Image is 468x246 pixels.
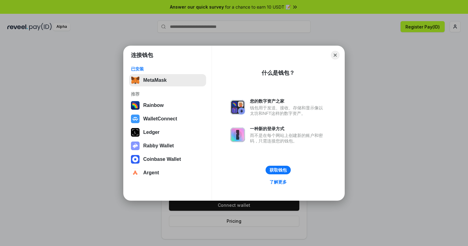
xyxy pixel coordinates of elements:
button: Coinbase Wallet [129,153,206,165]
a: 了解更多 [266,178,290,186]
img: svg+xml,%3Csvg%20fill%3D%22none%22%20height%3D%2233%22%20viewBox%3D%220%200%2035%2033%22%20width%... [131,76,140,85]
div: 什么是钱包？ [262,69,295,77]
div: 钱包用于发送、接收、存储和显示像以太坊和NFT这样的数字资产。 [250,105,326,116]
img: svg+xml,%3Csvg%20xmlns%3D%22http%3A%2F%2Fwww.w3.org%2F2000%2Fsvg%22%20fill%3D%22none%22%20viewBox... [230,127,245,142]
img: svg+xml,%3Csvg%20width%3D%2228%22%20height%3D%2228%22%20viewBox%3D%220%200%2028%2028%22%20fill%3D... [131,115,140,123]
div: Argent [143,170,159,176]
button: MetaMask [129,74,206,86]
div: 推荐 [131,91,204,97]
button: Argent [129,167,206,179]
button: Ledger [129,126,206,138]
div: 获取钱包 [270,167,287,173]
div: 而不是在每个网站上创建新的账户和密码，只需连接您的钱包。 [250,133,326,144]
div: Coinbase Wallet [143,157,181,162]
img: svg+xml,%3Csvg%20xmlns%3D%22http%3A%2F%2Fwww.w3.org%2F2000%2Fsvg%22%20width%3D%2228%22%20height%3... [131,128,140,137]
img: svg+xml,%3Csvg%20width%3D%22120%22%20height%3D%22120%22%20viewBox%3D%220%200%20120%20120%22%20fil... [131,101,140,110]
div: Rainbow [143,103,164,108]
div: 您的数字资产之家 [250,98,326,104]
h1: 连接钱包 [131,51,153,59]
div: MetaMask [143,78,167,83]
img: svg+xml,%3Csvg%20xmlns%3D%22http%3A%2F%2Fwww.w3.org%2F2000%2Fsvg%22%20fill%3D%22none%22%20viewBox... [230,100,245,115]
button: Close [331,51,339,59]
div: 一种新的登录方式 [250,126,326,131]
div: 了解更多 [270,179,287,185]
div: WalletConnect [143,116,177,122]
button: WalletConnect [129,113,206,125]
div: Rabby Wallet [143,143,174,149]
img: svg+xml,%3Csvg%20width%3D%2228%22%20height%3D%2228%22%20viewBox%3D%220%200%2028%2028%22%20fill%3D... [131,155,140,164]
button: 获取钱包 [266,166,291,174]
div: Ledger [143,130,159,135]
img: svg+xml,%3Csvg%20xmlns%3D%22http%3A%2F%2Fwww.w3.org%2F2000%2Fsvg%22%20fill%3D%22none%22%20viewBox... [131,142,140,150]
button: Rabby Wallet [129,140,206,152]
button: Rainbow [129,99,206,112]
img: svg+xml,%3Csvg%20width%3D%2228%22%20height%3D%2228%22%20viewBox%3D%220%200%2028%2028%22%20fill%3D... [131,168,140,177]
div: 已安装 [131,66,204,72]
